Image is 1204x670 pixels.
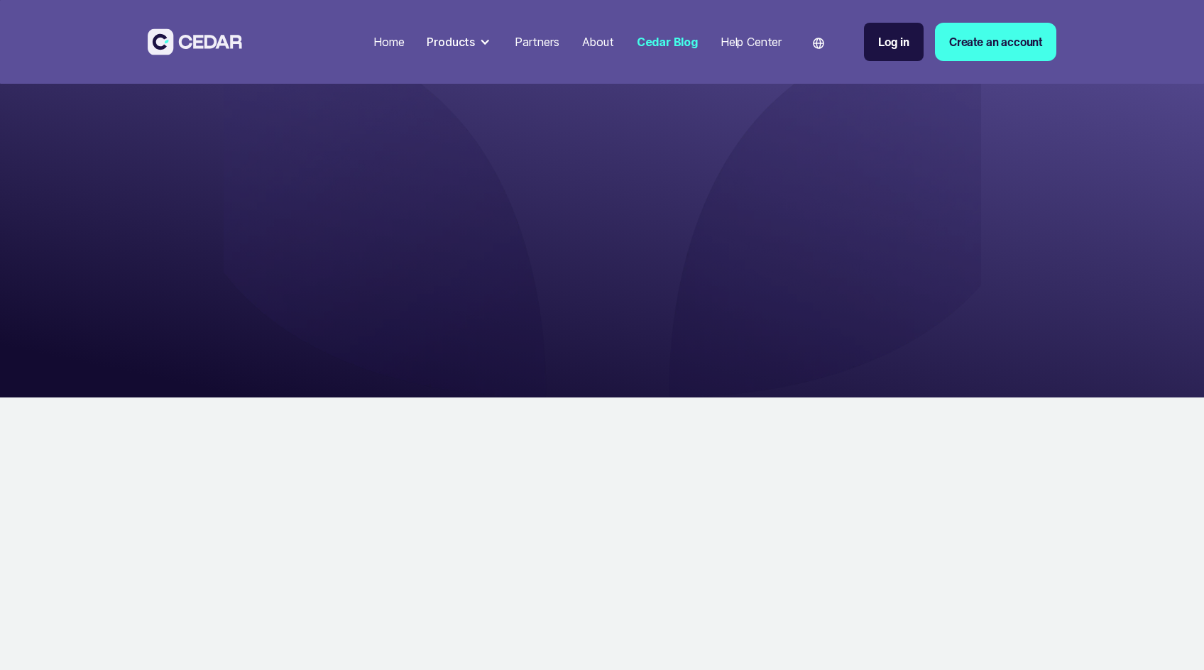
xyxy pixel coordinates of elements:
[864,23,924,61] a: Log in
[421,28,498,56] div: Products
[721,33,782,50] div: Help Center
[637,33,698,50] div: Cedar Blog
[373,33,404,50] div: Home
[582,33,614,50] div: About
[631,26,704,57] a: Cedar Blog
[576,26,620,57] a: About
[427,33,475,50] div: Products
[515,33,559,50] div: Partners
[509,26,565,57] a: Partners
[813,38,824,49] img: world icon
[878,33,909,50] div: Log in
[715,26,787,57] a: Help Center
[935,23,1056,61] a: Create an account
[368,26,410,57] a: Home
